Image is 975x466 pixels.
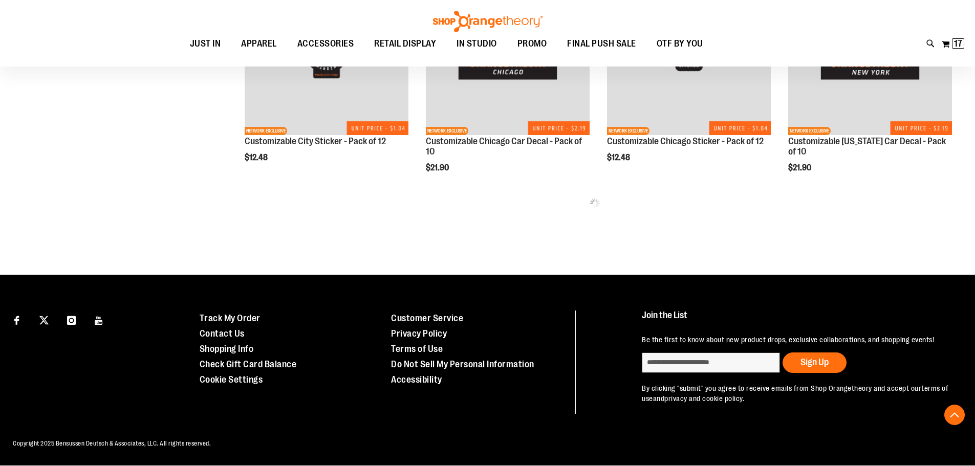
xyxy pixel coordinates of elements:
[62,310,80,328] a: Visit our Instagram page
[788,163,813,172] span: $21.90
[287,32,364,56] a: ACCESSORIES
[297,32,354,55] span: ACCESSORIES
[642,310,951,329] h4: Join the List
[431,11,544,32] img: Shop Orangetheory
[607,153,632,162] span: $12.48
[200,359,297,369] a: Check Gift Card Balance
[657,32,703,55] span: OTF BY YOU
[35,310,53,328] a: Visit our X page
[391,359,534,369] a: Do Not Sell My Personal Information
[245,153,269,162] span: $12.48
[231,32,287,56] a: APPAREL
[391,328,447,339] a: Privacy Policy
[245,127,287,135] span: NETWORK EXCLUSIVE
[944,405,965,425] button: Back To Top
[391,344,443,354] a: Terms of Use
[364,32,446,55] a: RETAIL DISPLAY
[200,328,245,339] a: Contact Us
[241,32,277,55] span: APPAREL
[374,32,436,55] span: RETAIL DISPLAY
[954,38,962,49] span: 17
[646,32,713,56] a: OTF BY YOU
[664,394,744,403] a: privacy and cookie policy.
[200,374,263,385] a: Cookie Settings
[446,32,507,56] a: IN STUDIO
[642,352,780,373] input: enter email
[457,32,497,55] span: IN STUDIO
[607,127,649,135] span: NETWORK EXCLUSIVE
[180,32,231,56] a: JUST IN
[567,32,636,55] span: FINAL PUSH SALE
[557,32,646,56] a: FINAL PUSH SALE
[13,440,211,447] span: Copyright 2025 Bensussen Deutsch & Associates, LLC. All rights reserved.
[607,136,764,146] a: Customizable Chicago Sticker - Pack of 12
[245,136,386,146] a: Customizable City Sticker - Pack of 12
[426,127,468,135] span: NETWORK EXCLUSIVE
[190,32,221,55] span: JUST IN
[800,357,829,367] span: Sign Up
[783,352,847,373] button: Sign Up
[200,313,261,323] a: Track My Order
[788,127,831,135] span: NETWORK EXCLUSIVE
[90,310,108,328] a: Visit our Youtube page
[788,136,946,157] a: Customizable [US_STATE] Car Decal - Pack of 10
[391,313,463,323] a: Customer Service
[590,198,600,208] img: ias-spinner.gif
[200,344,254,354] a: Shopping Info
[642,384,948,403] a: terms of use
[8,310,26,328] a: Visit our Facebook page
[391,374,442,385] a: Accessibility
[39,316,49,325] img: Twitter
[642,335,951,345] p: Be the first to know about new product drops, exclusive collaborations, and shopping events!
[507,32,557,56] a: PROMO
[426,136,582,157] a: Customizable Chicago Car Decal - Pack of 10
[517,32,547,55] span: PROMO
[642,383,951,404] p: By clicking "submit" you agree to receive emails from Shop Orangetheory and accept our and
[426,163,450,172] span: $21.90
